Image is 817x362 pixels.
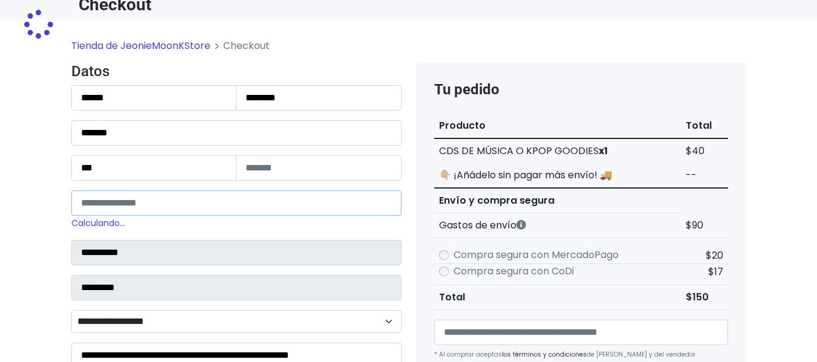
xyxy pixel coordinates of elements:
label: Compra segura con CoDi [454,264,574,279]
i: Los gastos de envío dependen de códigos postales. ¡Te puedes llevar más productos en un solo envío ! [516,220,526,230]
td: 👇🏼 ¡Añádelo sin pagar más envío! 🚚 [434,163,682,188]
strong: x1 [599,144,608,158]
li: Checkout [210,39,270,53]
td: $150 [681,285,727,310]
th: Total [681,114,727,138]
h4: Datos [71,63,402,80]
th: Envío y compra segura [434,188,682,213]
span: $17 [708,265,723,279]
small: Calculando… [71,217,125,229]
p: * Al comprar aceptas de [PERSON_NAME] y del vendedor [434,350,728,359]
th: Gastos de envío [434,213,682,238]
td: -- [681,163,727,188]
th: Total [434,285,682,310]
th: Producto [434,114,682,138]
td: $40 [681,138,727,163]
nav: breadcrumb [71,39,746,63]
a: los términos y condiciones [502,350,587,359]
span: $20 [706,248,723,262]
td: $90 [681,213,727,238]
h4: Tu pedido [434,81,728,99]
td: CDS DE MÚSICA O KPOP GOODIES [434,138,682,163]
a: Tienda de JeonieMoonKStore [71,39,210,53]
label: Compra segura con MercadoPago [454,248,619,262]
